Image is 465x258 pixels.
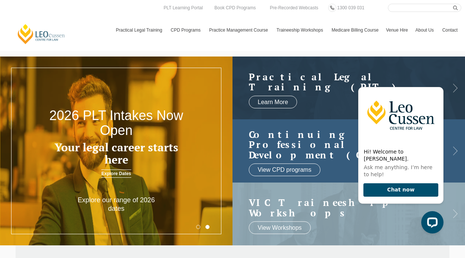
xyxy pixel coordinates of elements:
[46,141,186,166] h3: Your legal career starts here
[46,108,186,138] h2: 2026 PLT Intakes Now Open
[273,19,328,41] a: Traineeship Workshops
[70,196,163,213] p: Explore our range of 2026 dates
[382,19,412,41] a: Venue Hire
[352,81,446,239] iframe: LiveChat chat widget
[205,225,210,229] button: 2
[162,4,205,12] a: PLT Learning Portal
[249,71,434,92] h2: Practical Legal Training (PLT)
[101,170,131,178] a: Explore Dates
[196,225,200,229] button: 1
[249,96,297,108] a: Learn More
[412,19,438,41] a: About Us
[17,23,66,45] a: [PERSON_NAME] Centre for Law
[268,4,320,12] a: Pre-Recorded Webcasts
[335,4,366,12] a: 1300 039 031
[439,19,461,41] a: Contact
[249,197,434,218] a: VIC Traineeship Workshops
[249,129,434,160] h2: Continuing Professional Development (CPD)
[249,164,320,176] a: View CPD programs
[205,19,273,41] a: Practice Management Course
[337,5,364,10] span: 1300 039 031
[112,19,167,41] a: Practical Legal Training
[249,129,434,160] a: Continuing ProfessionalDevelopment (CPD)
[212,4,257,12] a: Book CPD Programs
[167,19,205,41] a: CPD Programs
[328,19,382,41] a: Medicare Billing Course
[249,222,311,234] a: View Workshops
[249,71,434,92] a: Practical LegalTraining (PLT)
